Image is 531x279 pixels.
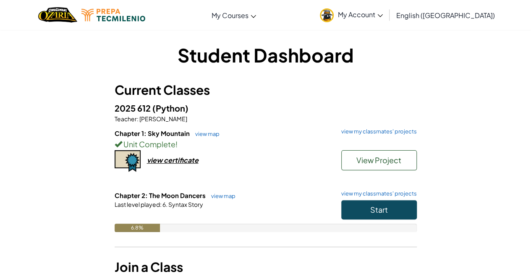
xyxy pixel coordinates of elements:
span: 2025 612 [115,103,152,113]
div: 6.8% [115,224,160,232]
span: View Project [356,155,401,165]
img: Tecmilenio logo [81,9,145,21]
span: : [160,201,162,208]
span: Last level played [115,201,160,208]
span: 6. [162,201,167,208]
a: view my classmates' projects [337,191,417,196]
div: view certificate [147,156,199,164]
h3: Current Classes [115,81,417,99]
span: Chapter 1: Sky Mountain [115,129,191,137]
a: view map [207,193,235,199]
a: view map [191,130,220,137]
span: My Courses [212,11,248,20]
span: Chapter 2: The Moon Dancers [115,191,207,199]
a: Ozaria by CodeCombat logo [38,6,77,23]
h1: Student Dashboard [115,42,417,68]
a: My Account [316,2,387,28]
a: English ([GEOGRAPHIC_DATA]) [392,4,499,26]
a: view certificate [115,156,199,164]
span: Syntax Story [167,201,203,208]
a: My Courses [207,4,260,26]
img: certificate-icon.png [115,150,141,172]
a: view my classmates' projects [337,129,417,134]
span: English ([GEOGRAPHIC_DATA]) [396,11,495,20]
span: [PERSON_NAME] [139,115,187,123]
span: : [137,115,139,123]
span: (Python) [152,103,188,113]
h3: Join a Class [115,258,417,276]
img: Home [38,6,77,23]
button: Start [341,200,417,219]
button: View Project [341,150,417,170]
span: ! [175,139,178,149]
span: Unit Complete [122,139,175,149]
span: Start [370,205,388,214]
span: My Account [338,10,383,19]
img: avatar [320,8,334,22]
span: Teacher [115,115,137,123]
